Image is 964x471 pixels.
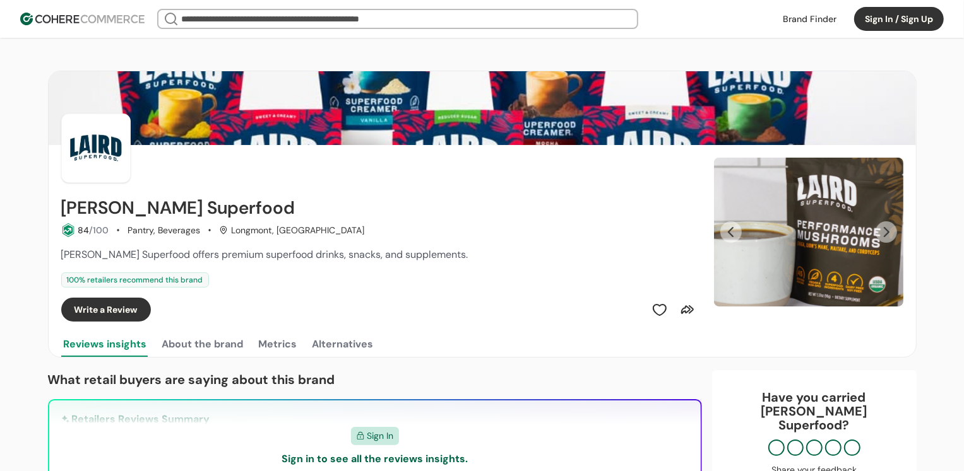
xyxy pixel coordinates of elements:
[219,224,364,237] div: Longmont, [GEOGRAPHIC_DATA]
[61,298,151,322] button: Write a Review
[725,390,904,432] div: Have you carried
[20,13,145,25] img: Cohere Logo
[714,158,903,306] div: Carousel
[78,224,89,236] span: 84
[49,71,916,145] img: Brand cover image
[61,198,295,218] h2: Laird Superfood
[876,221,897,243] button: Next Slide
[61,272,209,288] div: 100 % retailers recommend this brand
[310,332,376,357] button: Alternatives
[128,224,200,237] div: Pantry, Beverages
[256,332,300,357] button: Metrics
[725,404,904,432] p: [PERSON_NAME] Superfood ?
[89,224,109,236] span: /100
[160,332,246,357] button: About the brand
[367,429,394,443] span: Sign In
[61,248,468,261] span: [PERSON_NAME] Superfood offers premium superfood drinks, snacks, and supplements.
[48,370,702,389] p: What retail buyers are saying about this brand
[282,451,468,467] p: Sign in to see all the reviews insights.
[61,332,150,357] button: Reviews insights
[61,113,131,183] img: Brand Photo
[714,158,903,306] img: Slide 2
[714,158,903,306] div: Slide 3
[720,221,742,243] button: Previous Slide
[854,7,944,31] button: Sign In / Sign Up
